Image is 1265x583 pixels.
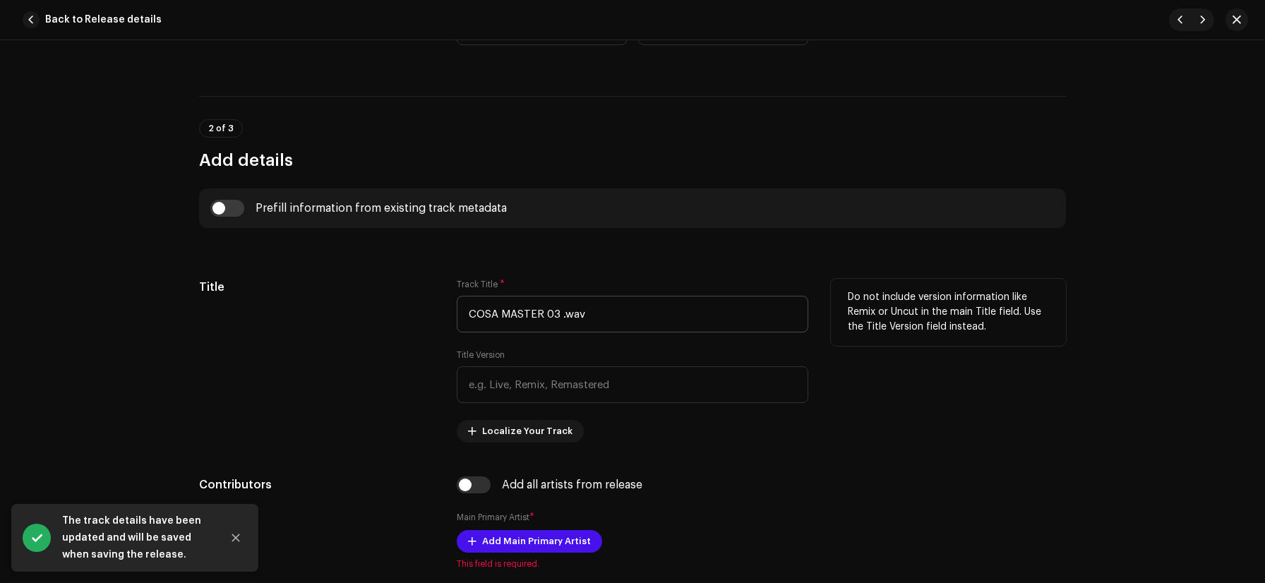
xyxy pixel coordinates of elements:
small: Main Primary Artist [457,513,529,522]
div: The track details have been updated and will be saved when saving the release. [62,512,210,563]
p: Do not include version information like Remix or Uncut in the main Title field. Use the Title Ver... [848,290,1049,335]
span: Localize Your Track [482,417,572,445]
h3: Add details [199,149,1066,172]
label: Title Version [457,349,505,361]
h5: Contributors [199,476,434,493]
button: Close [222,524,250,552]
h5: Title [199,279,434,296]
label: Track Title [457,279,505,290]
span: Add Main Primary Artist [482,527,591,555]
div: Add all artists from release [502,479,642,491]
div: Prefill information from existing track metadata [256,203,507,214]
input: Enter the name of the track [457,296,808,332]
input: e.g. Live, Remix, Remastered [457,366,808,403]
button: Localize Your Track [457,420,584,443]
span: This field is required. [457,558,808,570]
button: Add Main Primary Artist [457,530,602,553]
